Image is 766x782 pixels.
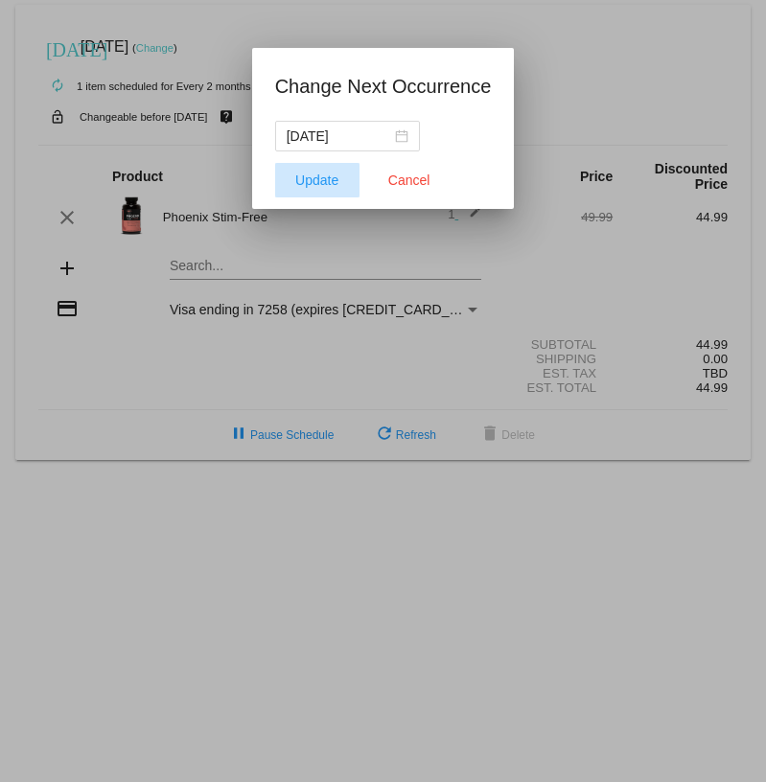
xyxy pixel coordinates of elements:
[295,172,338,188] span: Update
[367,163,452,197] button: Close dialog
[275,163,360,197] button: Update
[388,172,430,188] span: Cancel
[287,126,391,147] input: Select date
[275,71,492,102] h1: Change Next Occurrence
